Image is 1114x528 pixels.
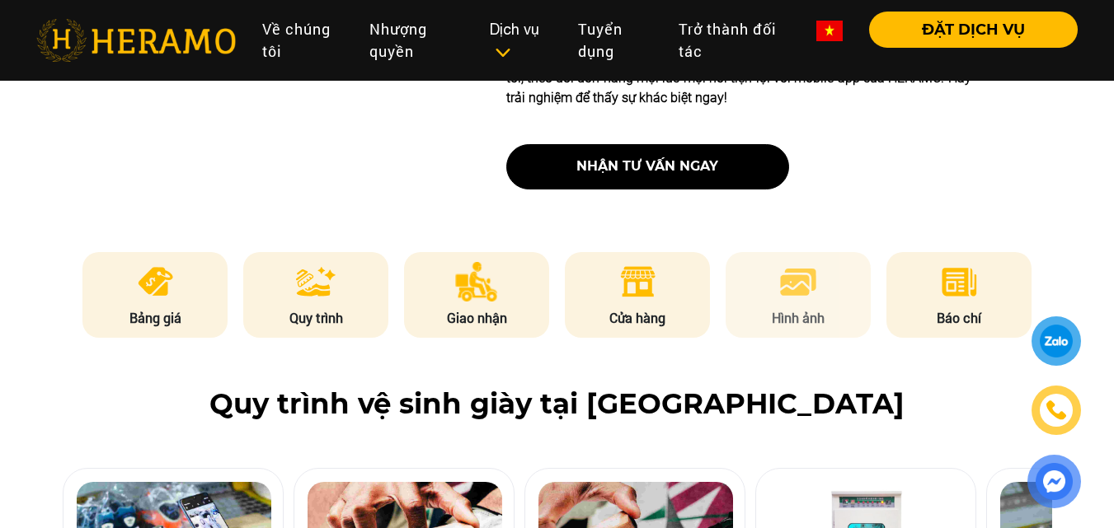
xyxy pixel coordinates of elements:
[816,21,843,41] img: vn-flag.png
[243,308,388,328] p: Quy trình
[565,12,665,69] a: Tuyển dụng
[886,308,1032,328] p: Báo chí
[726,308,871,328] p: Hình ảnh
[665,12,803,69] a: Trở thành đối tác
[36,19,236,62] img: heramo-logo.png
[490,18,552,63] div: Dịch vụ
[135,262,176,301] img: pricing.png
[856,22,1078,37] a: ĐẶT DỊCH VỤ
[778,262,818,301] img: image.png
[506,144,789,189] button: nhận tư vấn ngay
[82,308,228,328] p: Bảng giá
[296,262,336,301] img: process.png
[565,308,710,328] p: Cửa hàng
[356,12,477,69] a: Nhượng quyền
[1046,400,1066,420] img: phone-icon
[36,387,1078,421] h2: Quy trình vệ sinh giày tại [GEOGRAPHIC_DATA]
[404,308,549,328] p: Giao nhận
[939,262,980,301] img: news.png
[869,12,1078,48] button: ĐẶT DỊCH VỤ
[618,262,658,301] img: store.png
[249,12,356,69] a: Về chúng tôi
[1034,388,1079,432] a: phone-icon
[455,262,498,301] img: delivery.png
[494,44,511,61] img: subToggleIcon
